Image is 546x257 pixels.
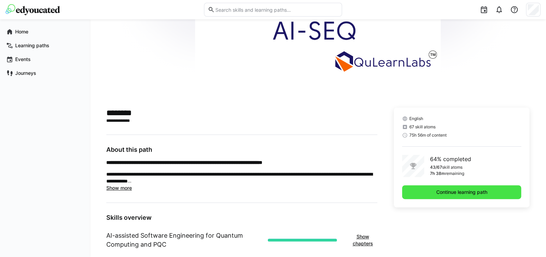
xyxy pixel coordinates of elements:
h3: About this path [106,146,377,154]
p: 43/67 [430,165,442,170]
button: Continue learning path [402,185,521,199]
p: skill atoms [442,165,462,170]
input: Search skills and learning paths… [215,7,338,13]
p: remaining [445,171,464,176]
span: Show chapters [351,233,374,247]
span: Continue learning path [435,189,488,196]
span: English [409,116,423,121]
button: Show chapters [348,230,377,250]
span: Show more [106,185,132,191]
span: 75h 56m of content [409,132,446,138]
p: 7h 38m [430,171,445,176]
span: 67 skill atoms [409,124,435,130]
h3: Skills overview [106,214,377,221]
p: 64% completed [430,155,471,163]
h1: AI-assisted Software Engineering for Quantum Computing and PQC [106,231,262,249]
